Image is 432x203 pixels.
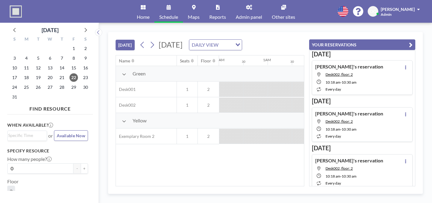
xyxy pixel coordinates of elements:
[119,58,130,64] div: Name
[22,83,31,92] span: Monday, August 25, 2025
[7,178,19,185] label: Floor
[10,93,19,101] span: Sunday, August 31, 2025
[58,73,66,82] span: Thursday, August 21, 2025
[34,64,42,72] span: Tuesday, August 12, 2025
[10,73,19,82] span: Sunday, August 17, 2025
[69,73,78,82] span: Friday, August 22, 2025
[58,54,66,62] span: Thursday, August 7, 2025
[8,131,47,140] div: Search for option
[56,36,68,44] div: T
[79,36,91,44] div: S
[290,60,294,64] div: 30
[69,64,78,72] span: Friday, August 15, 2025
[10,83,19,92] span: Sunday, August 24, 2025
[22,64,31,72] span: Monday, August 11, 2025
[133,71,146,77] span: Green
[177,102,197,108] span: 1
[340,127,342,131] span: -
[34,73,42,82] span: Tuesday, August 19, 2025
[22,73,31,82] span: Monday, August 18, 2025
[73,163,81,174] button: -
[159,40,183,49] span: [DATE]
[189,40,242,50] div: Search for option
[34,83,42,92] span: Tuesday, August 26, 2025
[315,111,383,117] h4: [PERSON_NAME]'s reservation
[68,36,79,44] div: F
[46,64,54,72] span: Wednesday, August 13, 2025
[116,87,136,92] span: Desk001
[159,15,178,19] span: Schedule
[7,156,52,162] label: How many people?
[81,54,90,62] span: Saturday, August 9, 2025
[309,39,415,50] button: YOUR RESERVATIONS
[57,133,85,138] span: Available Now
[58,64,66,72] span: Thursday, August 14, 2025
[209,15,226,19] span: Reports
[48,133,53,139] span: or
[9,36,21,44] div: S
[81,44,90,53] span: Saturday, August 2, 2025
[236,15,262,19] span: Admin panel
[46,73,54,82] span: Wednesday, August 20, 2025
[198,87,219,92] span: 2
[214,58,224,62] div: 12AM
[315,64,383,70] h4: [PERSON_NAME]'s reservation
[10,64,19,72] span: Sunday, August 10, 2025
[342,80,356,85] span: 10:30 AM
[326,80,340,85] span: 10:18 AM
[188,15,200,19] span: Maps
[312,50,413,58] h3: [DATE]
[10,5,22,18] img: organization-logo
[8,132,43,139] input: Search for option
[312,144,413,152] h3: [DATE]
[69,44,78,53] span: Friday, August 1, 2025
[198,134,219,139] span: 2
[133,118,147,124] span: Yellow
[46,83,54,92] span: Wednesday, August 27, 2025
[7,103,93,112] h4: FIND RESOURCE
[42,26,59,34] div: [DATE]
[198,102,219,108] span: 2
[326,119,353,124] span: Desk002, floor: 2
[58,83,66,92] span: Thursday, August 28, 2025
[34,54,42,62] span: Tuesday, August 5, 2025
[44,36,56,44] div: W
[81,83,90,92] span: Saturday, August 30, 2025
[326,181,341,185] span: every day
[315,158,383,164] h4: [PERSON_NAME]'s reservation
[326,72,353,77] span: Desk002, floor: 2
[7,148,88,154] h3: Specify resource
[312,97,413,105] h3: [DATE]
[191,41,220,49] span: DAILY VIEW
[54,130,88,141] button: Available Now
[326,134,341,138] span: every day
[263,58,271,62] div: 1AM
[116,102,136,108] span: Desk002
[381,12,392,17] span: Admin
[340,174,342,178] span: -
[242,60,245,64] div: 30
[220,41,232,49] input: Search for option
[272,15,295,19] span: Other sites
[326,174,340,178] span: 10:18 AM
[381,7,415,12] span: [PERSON_NAME]
[116,134,154,139] span: Exemplary Room 2
[81,163,88,174] button: +
[10,54,19,62] span: Sunday, August 3, 2025
[326,166,353,171] span: Desk002, floor: 2
[81,73,90,82] span: Saturday, August 23, 2025
[69,83,78,92] span: Friday, August 29, 2025
[137,15,150,19] span: Home
[342,174,356,178] span: 10:30 AM
[81,64,90,72] span: Saturday, August 16, 2025
[326,127,340,131] span: 10:18 AM
[177,87,197,92] span: 1
[22,54,31,62] span: Monday, August 4, 2025
[116,40,135,50] button: [DATE]
[21,36,32,44] div: M
[46,54,54,62] span: Wednesday, August 6, 2025
[10,188,12,194] span: 2
[370,9,376,14] span: OO
[69,54,78,62] span: Friday, August 8, 2025
[326,87,341,92] span: every day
